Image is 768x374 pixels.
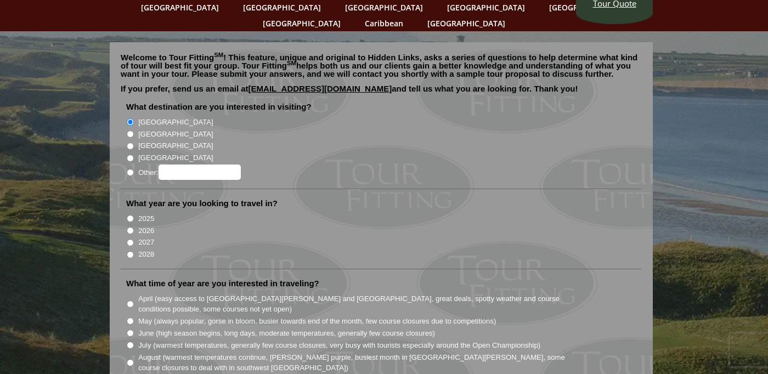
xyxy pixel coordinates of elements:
label: [GEOGRAPHIC_DATA] [138,117,213,128]
label: June (high season begins, long days, moderate temperatures, generally few course closures) [138,328,435,339]
label: [GEOGRAPHIC_DATA] [138,140,213,151]
sup: SM [287,60,296,66]
label: 2028 [138,249,154,260]
label: April (easy access to [GEOGRAPHIC_DATA][PERSON_NAME] and [GEOGRAPHIC_DATA], great deals, spotty w... [138,293,579,315]
a: [EMAIL_ADDRESS][DOMAIN_NAME] [249,84,392,93]
label: What time of year are you interested in traveling? [126,278,319,289]
input: Other: [159,165,241,180]
label: What destination are you interested in visiting? [126,101,312,112]
label: 2027 [138,237,154,248]
label: August (warmest temperatures continue, [PERSON_NAME] purple, busiest month in [GEOGRAPHIC_DATA][P... [138,352,579,373]
sup: SM [214,52,223,58]
label: 2026 [138,225,154,236]
label: 2025 [138,213,154,224]
label: [GEOGRAPHIC_DATA] [138,152,213,163]
p: If you prefer, send us an email at and tell us what you are looking for. Thank you! [121,84,642,101]
a: [GEOGRAPHIC_DATA] [422,15,511,31]
label: What year are you looking to travel in? [126,198,278,209]
label: [GEOGRAPHIC_DATA] [138,129,213,140]
p: Welcome to Tour Fitting ! This feature, unique and original to Hidden Links, asks a series of que... [121,53,642,78]
label: May (always popular, gorse in bloom, busier towards end of the month, few course closures due to ... [138,316,496,327]
label: Other: [138,165,240,180]
a: [GEOGRAPHIC_DATA] [257,15,346,31]
label: July (warmest temperatures, generally few course closures, very busy with tourists especially aro... [138,340,540,351]
a: Caribbean [359,15,409,31]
